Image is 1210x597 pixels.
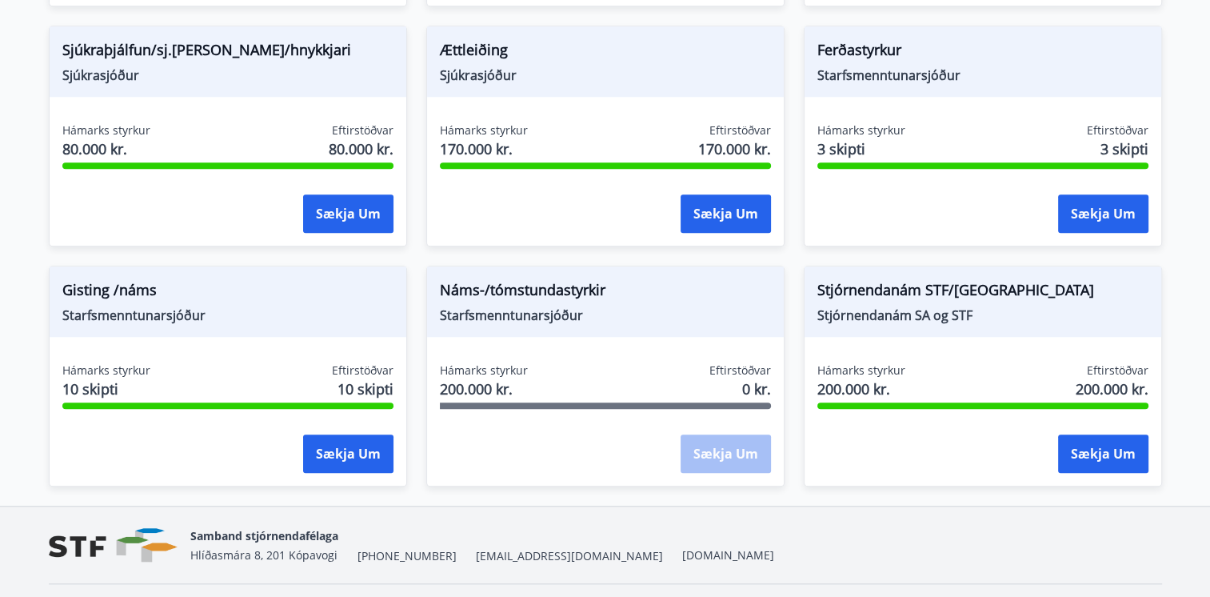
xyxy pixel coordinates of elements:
[709,363,771,379] span: Eftirstöðvar
[709,122,771,138] span: Eftirstöðvar
[49,528,178,563] img: vjCaq2fThgY3EUYqSgpjEiBg6WP39ov69hlhuPVN.png
[817,379,905,399] span: 200.000 kr.
[1071,445,1136,463] font: Sækja um
[62,138,150,159] span: 80.000 kr.
[817,307,1148,324] span: Stjórnendanám SA og STF
[817,122,905,138] span: Hámarks styrkur
[316,445,381,463] font: Sækja um
[62,39,393,66] span: Sjúkraþjálfun/sj.[PERSON_NAME]/hnykkjari
[440,66,771,84] span: Sjúkrasjóður
[337,379,393,399] span: 10 skipti
[332,363,393,379] span: Eftirstöðvar
[332,122,393,138] span: Eftirstöðvar
[681,194,771,233] button: Sækja um
[62,363,150,379] span: Hámarks styrkur
[1087,363,1148,379] span: Eftirstöðvar
[440,138,528,159] span: 170.000 kr.
[62,122,150,138] span: Hámarks styrkur
[357,548,457,564] span: [PHONE_NUMBER]
[1076,379,1148,399] span: 200.000 kr.
[817,66,1148,84] span: Starfsmenntunarsjóður
[817,138,905,159] span: 3 skipti
[817,39,1148,66] span: Ferðastyrkur
[190,528,338,543] span: Samband stjórnendafélaga
[476,548,663,564] span: [EMAIL_ADDRESS][DOMAIN_NAME]
[440,122,528,138] span: Hámarks styrkur
[1087,122,1148,138] span: Eftirstöðvar
[316,205,381,222] font: Sækja um
[693,205,758,222] font: Sækja um
[682,547,774,563] a: [DOMAIN_NAME]
[742,379,771,399] span: 0 kr.
[62,307,393,324] span: Starfsmenntunarsjóður
[440,39,771,66] span: Ættleiðing
[1058,435,1148,473] button: Sækja um
[440,363,528,379] span: Hámarks styrkur
[62,66,393,84] span: Sjúkrasjóður
[698,138,771,159] span: 170.000 kr.
[1100,138,1148,159] span: 3 skipti
[817,363,905,379] span: Hámarks styrkur
[62,279,393,307] span: Gisting /náms
[62,379,150,399] span: 10 skipti
[440,279,771,307] span: Náms-/tómstundastyrkir
[1071,205,1136,222] font: Sækja um
[190,547,337,563] span: Hlíðasmára 8, 201 Kópavogi
[440,379,528,399] span: 200.000 kr.
[817,279,1148,307] span: Stjórnendanám STF/[GEOGRAPHIC_DATA]
[329,138,393,159] span: 80.000 kr.
[440,307,771,324] span: Starfsmenntunarsjóður
[1058,194,1148,233] button: Sækja um
[303,194,393,233] button: Sækja um
[303,435,393,473] button: Sækja um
